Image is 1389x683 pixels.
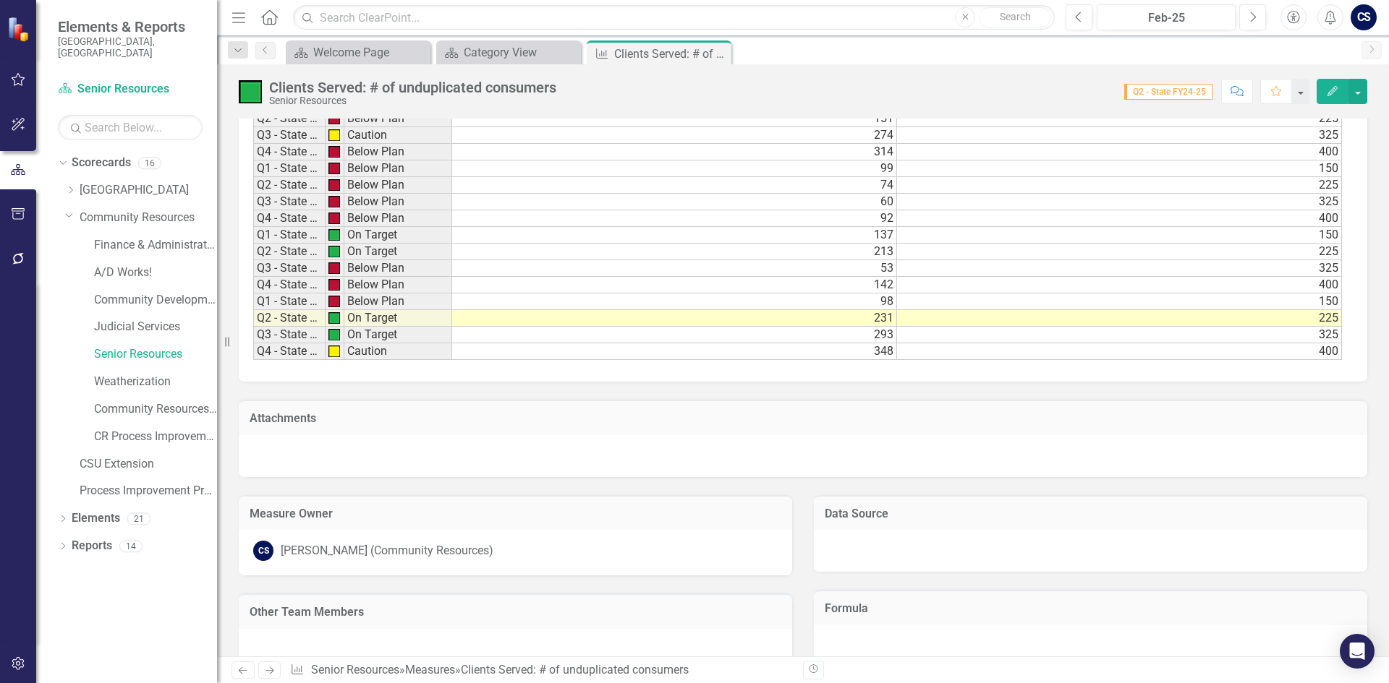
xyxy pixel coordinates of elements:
[72,155,131,171] a: Scorecards
[253,343,326,360] td: Q4 - State FY24-25
[440,43,577,61] a: Category View
[58,35,203,59] small: [GEOGRAPHIC_DATA], [GEOGRAPHIC_DATA]
[614,45,728,63] div: Clients Served: # of unduplicated consumers
[253,210,326,227] td: Q4 - State FY22-23
[138,157,161,169] div: 16
[127,512,150,525] div: 21
[311,663,399,676] a: Senior Resources
[344,327,452,343] td: On Target
[344,210,452,227] td: Below Plan
[452,194,897,210] td: 60
[250,507,781,520] h3: Measure Owner
[897,260,1342,277] td: 325
[1097,4,1236,30] button: Feb-25
[897,310,1342,327] td: 225
[72,510,120,527] a: Elements
[1124,84,1212,100] span: Q2 - State FY24-25
[1351,4,1377,30] div: CS
[897,127,1342,144] td: 325
[328,129,340,141] img: MMZ62Js+G8M2GQHvjZe4GrCnz1bpiyXxS34xdvneS0zpF8lAAAAABJRU5ErkJggg==
[825,507,1356,520] h3: Data Source
[253,293,326,310] td: Q1 - State FY24-25
[250,412,1356,425] h3: Attachments
[897,111,1342,127] td: 225
[328,212,340,224] img: wIrsPgAyvgjFZwaqX7ADigmGAP6+Ifk4GIoDCfUNBwoDALshCoa0vJUZAAAAAElFTkSuQmCC
[290,662,792,679] div: » »
[94,374,217,390] a: Weatherization
[328,296,340,307] img: wIrsPgAyvgjFZwaqX7ADigmGAP6+Ifk4GIoDCfUNBwoDALshCoa0vJUZAAAAAElFTkSuQmCC
[344,244,452,260] td: On Target
[253,177,326,194] td: Q2 - State FY22-23
[94,292,217,309] a: Community Development, Housing, and Homeless Services
[452,111,897,127] td: 151
[328,163,340,174] img: wIrsPgAyvgjFZwaqX7ADigmGAP6+Ifk4GIoDCfUNBwoDALshCoa0vJUZAAAAAElFTkSuQmCC
[72,538,112,554] a: Reports
[344,277,452,293] td: Below Plan
[328,179,340,191] img: wIrsPgAyvgjFZwaqX7ADigmGAP6+Ifk4GIoDCfUNBwoDALshCoa0vJUZAAAAAElFTkSuQmCC
[293,5,1055,30] input: Search ClearPoint...
[328,196,340,207] img: wIrsPgAyvgjFZwaqX7ADigmGAP6+Ifk4GIoDCfUNBwoDALshCoa0vJUZAAAAAElFTkSuQmCC
[897,194,1342,210] td: 325
[344,310,452,327] td: On Target
[328,246,340,257] img: qoi8+tDX1Cshe4MRLoHWif8bEvsCPCNk57B6+9lXPthTOQ7A3rnoEaU+zTknrDqvQEDZRz6ZrJ6BwAAAAASUVORK5CYII=
[452,144,897,160] td: 314
[94,429,217,445] a: CR Process Improvement
[897,343,1342,360] td: 400
[7,17,33,42] img: ClearPoint Strategy
[979,7,1051,27] button: Search
[328,345,340,357] img: MMZ62Js+G8M2GQHvjZe4GrCnz1bpiyXxS34xdvneS0zpF8lAAAAABJRU5ErkJggg==
[328,229,340,241] img: qoi8+tDX1Cshe4MRLoHWif8bEvsCPCNk57B6+9lXPthTOQ7A3rnoEaU+zTknrDqvQEDZRz6ZrJ6BwAAAAASUVORK5CYII=
[344,144,452,160] td: Below Plan
[328,279,340,291] img: wIrsPgAyvgjFZwaqX7ADigmGAP6+Ifk4GIoDCfUNBwoDALshCoa0vJUZAAAAAElFTkSuQmCC
[897,177,1342,194] td: 225
[58,18,203,35] span: Elements & Reports
[94,237,217,254] a: Finance & Administrative Services
[897,244,1342,260] td: 225
[269,80,556,95] div: Clients Served: # of unduplicated consumers
[1000,11,1031,22] span: Search
[328,312,340,324] img: qoi8+tDX1Cshe4MRLoHWif8bEvsCPCNk57B6+9lXPthTOQ7A3rnoEaU+zTknrDqvQEDZRz6ZrJ6BwAAAAASUVORK5CYII=
[269,95,556,106] div: Senior Resources
[344,160,452,177] td: Below Plan
[253,111,326,127] td: Q2 - State FY21-22
[253,144,326,160] td: Q4 - State FY21-22
[825,602,1356,615] h3: Formula
[344,343,452,360] td: Caution
[94,346,217,363] a: Senior Resources
[405,663,455,676] a: Measures
[253,260,326,277] td: Q3 - State FY23-24
[452,343,897,360] td: 348
[253,160,326,177] td: Q1 - State FY22-23
[94,265,217,281] a: A/D Works!
[80,456,217,473] a: CSU Extension
[80,182,217,199] a: [GEOGRAPHIC_DATA]
[897,277,1342,293] td: 400
[328,146,340,158] img: wIrsPgAyvgjFZwaqX7ADigmGAP6+Ifk4GIoDCfUNBwoDALshCoa0vJUZAAAAAElFTkSuQmCC
[313,43,427,61] div: Welcome Page
[253,541,273,561] div: CS
[253,244,326,260] td: Q2 - State FY23-24
[897,293,1342,310] td: 150
[58,115,203,140] input: Search Below...
[452,210,897,227] td: 92
[452,127,897,144] td: 274
[1102,9,1231,27] div: Feb-25
[344,127,452,144] td: Caution
[344,177,452,194] td: Below Plan
[253,227,326,244] td: Q1 - State FY23-24
[94,401,217,418] a: Community Resources Archive
[452,227,897,244] td: 137
[452,260,897,277] td: 53
[253,277,326,293] td: Q4 - State FY23-24
[461,663,689,676] div: Clients Served: # of unduplicated consumers
[239,80,262,103] img: On Target
[289,43,427,61] a: Welcome Page
[253,127,326,144] td: Q3 - State FY21-22
[897,227,1342,244] td: 150
[897,210,1342,227] td: 400
[119,540,143,552] div: 14
[253,327,326,343] td: Q3 - State FY24-25
[328,329,340,340] img: qoi8+tDX1Cshe4MRLoHWif8bEvsCPCNk57B6+9lXPthTOQ7A3rnoEaU+zTknrDqvQEDZRz6ZrJ6BwAAAAASUVORK5CYII=
[281,543,493,559] div: [PERSON_NAME] (Community Resources)
[452,310,897,327] td: 231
